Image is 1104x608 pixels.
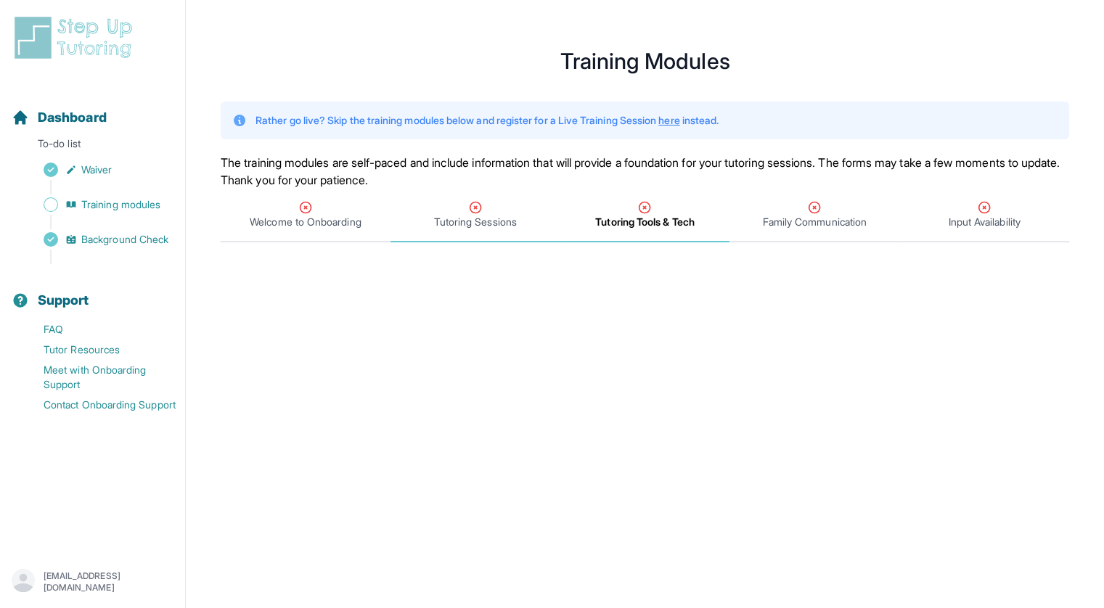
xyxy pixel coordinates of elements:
[12,229,185,250] a: Background Check
[6,136,179,157] p: To-do list
[255,113,719,128] p: Rather go live? Skip the training modules below and register for a Live Training Session instead.
[44,570,173,593] p: [EMAIL_ADDRESS][DOMAIN_NAME]
[221,189,1069,242] nav: Tabs
[948,215,1020,229] span: Input Availability
[12,569,173,595] button: [EMAIL_ADDRESS][DOMAIN_NAME]
[81,197,160,212] span: Training modules
[221,52,1069,70] h1: Training Modules
[250,215,361,229] span: Welcome to Onboarding
[595,215,694,229] span: Tutoring Tools & Tech
[763,215,867,229] span: Family Communication
[81,232,168,247] span: Background Check
[658,114,679,126] a: here
[12,15,141,61] img: logo
[12,107,107,128] a: Dashboard
[6,267,179,316] button: Support
[12,194,185,215] a: Training modules
[6,84,179,133] button: Dashboard
[38,107,107,128] span: Dashboard
[12,395,185,415] a: Contact Onboarding Support
[38,290,89,311] span: Support
[81,163,112,177] span: Waiver
[12,360,185,395] a: Meet with Onboarding Support
[221,154,1069,189] p: The training modules are self-paced and include information that will provide a foundation for yo...
[434,215,517,229] span: Tutoring Sessions
[12,340,185,360] a: Tutor Resources
[12,319,185,340] a: FAQ
[12,160,185,180] a: Waiver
